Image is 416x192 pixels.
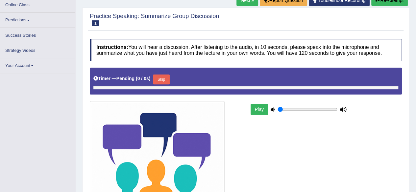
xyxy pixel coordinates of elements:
[251,104,268,115] button: Play
[136,76,137,81] b: (
[90,39,402,61] h4: You will hear a discussion. After listening to the audio, in 10 seconds, please speak into the mi...
[116,76,135,81] b: Pending
[0,58,75,71] a: Your Account
[90,13,219,26] h2: Practice Speaking: Summarize Group Discussion
[153,75,169,84] button: Skip
[0,12,75,25] a: Predictions
[0,28,75,41] a: Success Stories
[93,76,150,81] h5: Timer —
[92,20,99,26] span: 1
[137,76,149,81] b: 0 / 0s
[149,76,151,81] b: )
[96,44,128,50] b: Instructions:
[0,43,75,56] a: Strategy Videos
